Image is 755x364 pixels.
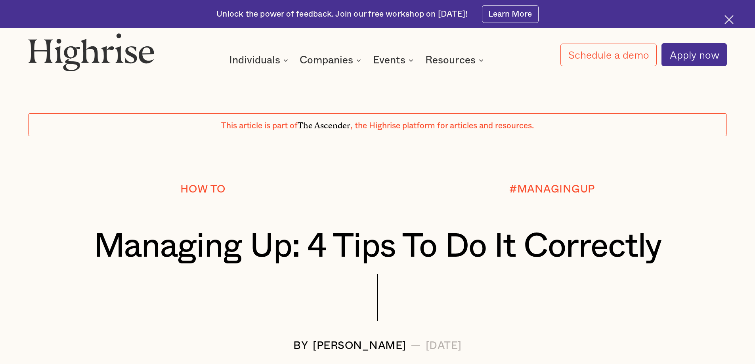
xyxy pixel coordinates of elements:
img: Cross icon [724,15,734,24]
div: BY [293,340,308,351]
div: Individuals [229,55,280,65]
div: Events [373,55,405,65]
span: , the Highrise platform for articles and resources. [350,122,534,130]
div: — [411,340,421,351]
div: Unlock the power of feedback. Join our free workshop on [DATE]! [216,9,468,20]
span: This article is part of [221,122,298,130]
h1: Managing Up: 4 Tips To Do It Correctly [57,228,698,265]
div: Resources [425,55,486,65]
img: Highrise logo [28,33,154,71]
span: The Ascender [298,118,350,128]
div: Companies [300,55,353,65]
div: Individuals [229,55,291,65]
a: Learn More [482,5,539,23]
a: Apply now [661,43,727,66]
div: Companies [300,55,363,65]
div: #MANAGINGUP [509,183,595,195]
div: How To [180,183,226,195]
a: Schedule a demo [560,44,657,66]
div: Events [373,55,416,65]
div: [DATE] [426,340,462,351]
div: [PERSON_NAME] [313,340,406,351]
div: Resources [425,55,476,65]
